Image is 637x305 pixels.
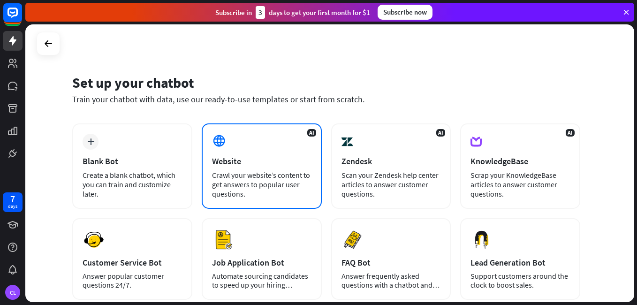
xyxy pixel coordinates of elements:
[341,170,441,198] div: Scan your Zendesk help center articles to answer customer questions.
[212,272,311,290] div: Automate sourcing candidates to speed up your hiring process.
[436,129,445,137] span: AI
[307,129,316,137] span: AI
[470,156,570,167] div: KnowledgeBase
[470,272,570,290] div: Support customers around the clock to boost sales.
[212,257,311,268] div: Job Application Bot
[212,156,311,167] div: Website
[215,6,370,19] div: Subscribe in days to get your first month for $1
[378,5,432,20] div: Subscribe now
[72,94,580,105] div: Train your chatbot with data, use our ready-to-use templates or start from scratch.
[83,156,182,167] div: Blank Bot
[470,257,570,268] div: Lead Generation Bot
[8,203,17,210] div: days
[341,257,441,268] div: FAQ Bot
[3,192,23,212] a: 7 days
[212,170,311,198] div: Crawl your website’s content to get answers to popular user questions.
[566,129,575,137] span: AI
[256,6,265,19] div: 3
[341,156,441,167] div: Zendesk
[8,4,36,32] button: Open LiveChat chat widget
[87,138,94,145] i: plus
[10,195,15,203] div: 7
[83,170,182,198] div: Create a blank chatbot, which you can train and customize later.
[83,257,182,268] div: Customer Service Bot
[5,285,20,300] div: CL
[341,272,441,290] div: Answer frequently asked questions with a chatbot and save your time.
[72,74,580,91] div: Set up your chatbot
[470,170,570,198] div: Scrap your KnowledgeBase articles to answer customer questions.
[83,272,182,290] div: Answer popular customer questions 24/7.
